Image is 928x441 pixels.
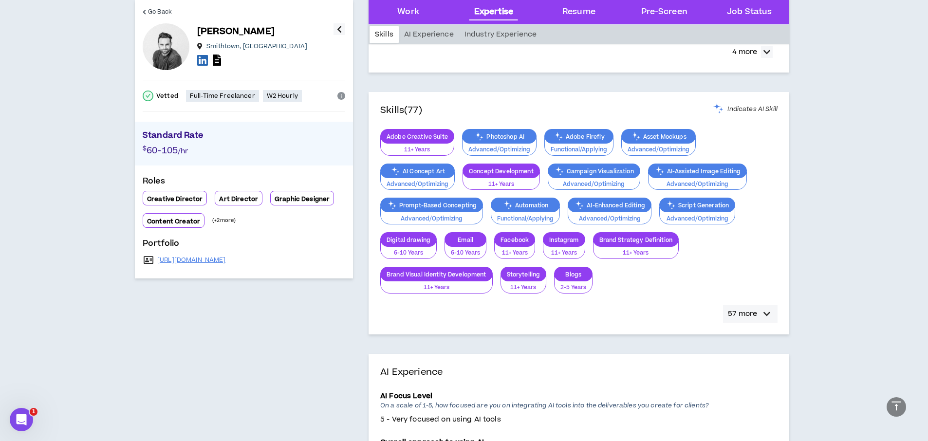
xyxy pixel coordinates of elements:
[495,236,535,243] p: Facebook
[463,133,536,140] p: Photoshop AI
[555,271,592,278] p: Blogs
[654,180,741,189] p: Advanced/Optimizing
[548,172,640,190] button: Advanced/Optimizing
[380,391,778,402] p: AI Focus Level
[554,275,593,294] button: 2-5 Years
[206,42,307,50] p: Smithtown , [GEOGRAPHIC_DATA]
[491,202,559,209] p: Automation
[494,240,535,259] button: 11+ Years
[387,283,486,292] p: 11+ Years
[380,402,778,414] p: On a scale of 1-5, how focused are you on integrating AI tools into the deliverables you create f...
[387,146,448,154] p: 11+ Years
[397,6,419,18] div: Work
[147,144,178,157] span: 60-105
[628,146,689,154] p: Advanced/Optimizing
[148,7,172,17] span: Go Back
[387,180,448,189] p: Advanced/Optimizing
[399,26,459,43] div: AI Experience
[143,175,345,191] p: Roles
[727,6,772,18] div: Job Status
[891,400,902,412] span: vertical-align-top
[545,133,613,140] p: Adobe Firefly
[381,202,483,209] p: Prompt-Based Concepting
[562,6,595,18] div: Resume
[370,26,399,43] div: Skills
[387,215,477,223] p: Advanced/Optimizing
[147,218,200,225] p: Content Creator
[459,26,542,43] div: Industry Experience
[147,195,203,203] p: Creative Director
[451,249,480,257] p: 6-10 Years
[156,92,178,100] p: Vetted
[554,180,634,189] p: Advanced/Optimizing
[468,146,530,154] p: Advanced/Optimizing
[387,249,430,257] p: 6-10 Years
[568,202,651,209] p: AI-Enhanced Editing
[143,144,147,153] span: $
[594,236,679,243] p: Brand Strategy Definition
[197,25,275,38] p: [PERSON_NAME]
[381,133,454,140] p: Adobe Creative Suite
[593,240,679,259] button: 11+ Years
[380,104,422,117] h4: Skills (77)
[551,146,607,154] p: Functional/Applying
[380,137,454,156] button: 11+ Years
[659,206,735,225] button: Advanced/Optimizing
[143,238,345,253] p: Portfolio
[219,195,258,203] p: Art Director
[380,206,483,225] button: Advanced/Optimizing
[474,6,513,18] div: Expertise
[501,271,546,278] p: Storytelling
[337,92,345,100] span: info-circle
[462,137,537,156] button: Advanced/Optimizing
[622,133,695,140] p: Asset Mockups
[660,202,735,209] p: Script Generation
[380,275,493,294] button: 11+ Years
[445,236,486,243] p: Email
[380,366,778,379] h4: AI Experience
[10,408,33,431] iframe: Intercom live chat
[548,167,640,175] p: Campaign Visualization
[648,172,747,190] button: Advanced/Optimizing
[212,217,236,224] p: (+ 2 more)
[621,137,696,156] button: Advanced/Optimizing
[568,206,651,225] button: Advanced/Optimizing
[381,167,454,175] p: AI Concept Art
[732,47,757,57] p: 4 more
[445,240,486,259] button: 6-10 Years
[507,283,540,292] p: 11+ Years
[501,275,547,294] button: 11+ Years
[491,206,560,225] button: Functional/Applying
[275,195,330,203] p: Graphic Designer
[649,167,747,175] p: AI-Assisted Image Editing
[143,23,189,70] div: Chris H.
[463,167,539,175] p: Concept Development
[549,249,578,257] p: 11+ Years
[380,172,455,190] button: Advanced/Optimizing
[381,236,436,243] p: Digital drawing
[723,305,778,323] button: 57 more
[143,91,153,101] span: check-circle
[560,283,586,292] p: 2-5 Years
[267,92,298,100] p: W2 Hourly
[380,414,778,425] p: 5 - Very focused on using AI tools
[497,215,554,223] p: Functional/Applying
[727,105,778,113] span: Indicates AI Skill
[380,240,437,259] button: 6-10 Years
[543,240,585,259] button: 11+ Years
[178,146,188,156] span: /hr
[727,43,778,61] button: 4 more
[544,137,613,156] button: Functional/Applying
[30,408,37,416] span: 1
[574,215,645,223] p: Advanced/Optimizing
[381,271,492,278] p: Brand Visual Identity Development
[543,236,584,243] p: Instagram
[599,249,673,257] p: 11+ Years
[501,249,529,257] p: 11+ Years
[463,172,540,190] button: 11+ Years
[143,129,345,144] p: Standard Rate
[728,309,757,319] p: 57 more
[190,92,255,100] p: Full-Time Freelancer
[641,6,687,18] div: Pre-Screen
[666,215,729,223] p: Advanced/Optimizing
